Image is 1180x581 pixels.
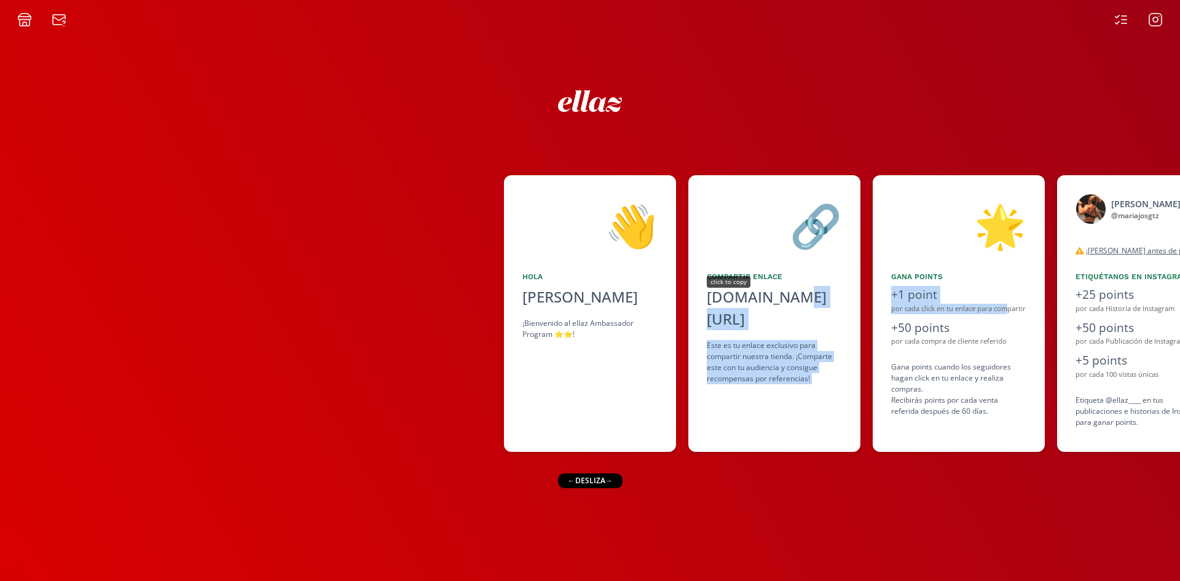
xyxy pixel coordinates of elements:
div: Gana points [891,271,1026,282]
div: Este es tu enlace exclusivo para compartir nuestra tienda. ¡Comparte este con tu audiencia y cons... [707,340,842,384]
div: 🌟 [891,194,1026,256]
div: Compartir Enlace [707,271,842,282]
div: por cada compra de cliente referido [891,336,1026,347]
img: 525050199_18512760718046805_4512899896718383322_n.jpg [1076,194,1106,224]
div: por cada click en tu enlace para compartir [891,304,1026,314]
div: click to copy [707,276,750,288]
div: ¡Bienvenido al ellaz Ambassador Program ⭐️⭐️! [522,318,658,340]
div: [DOMAIN_NAME][URL] [707,286,842,330]
div: 👋 [522,194,658,256]
div: 🔗 [707,194,842,256]
div: Gana points cuando los seguidores hagan click en tu enlace y realiza compras . Recibirás points p... [891,362,1026,417]
div: ← desliza → [557,473,622,488]
img: ew9eVGDHp6dD [558,90,623,112]
div: Hola [522,271,658,282]
div: +50 points [891,319,1026,337]
div: [PERSON_NAME] [522,286,658,308]
div: +1 point [891,286,1026,304]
